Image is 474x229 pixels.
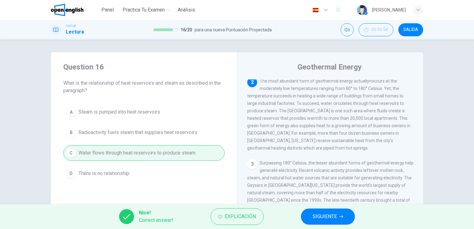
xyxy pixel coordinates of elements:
[178,6,195,14] span: Análisis
[51,4,83,16] img: OpenEnglish logo
[341,23,354,36] div: Silenciar
[247,77,257,87] div: 2
[403,27,418,32] span: SALIDA
[63,62,225,72] h4: Question 16
[120,4,173,16] button: Practica tu examen
[175,4,198,16] button: Análisis
[312,8,320,12] img: es
[398,23,423,36] button: SALIDA
[247,159,257,169] div: 3
[359,23,393,36] div: Ocultar
[139,217,173,224] span: Correct answer!
[211,208,264,225] button: Explicación
[181,26,192,34] span: 16 / 20
[371,27,388,32] span: 00:26:58
[225,212,256,221] span: Explicación
[195,26,272,34] span: para una nueva Puntuación Proyectada
[123,6,165,14] span: Practica tu examen
[66,24,76,28] span: TOEFL®
[313,212,337,221] span: SIGUIENTE
[139,209,173,217] span: Nice!
[51,4,98,16] a: OpenEnglish logo
[357,5,367,15] img: Profile picture
[301,209,355,225] button: SIGUIENTE
[101,6,114,14] span: Panel
[359,23,393,36] button: 00:26:58
[98,4,118,16] button: Panel
[297,62,362,72] h4: Geothermal Energy
[66,28,84,36] h1: Lectura
[372,6,406,14] div: [PERSON_NAME]
[63,79,225,94] span: What is the relationship of heat reservoirs and steam as described in the paragraph?
[247,160,414,225] span: Surpassing 180° Celsius, the lesser abundant forms of geothermal energy help generate electricity...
